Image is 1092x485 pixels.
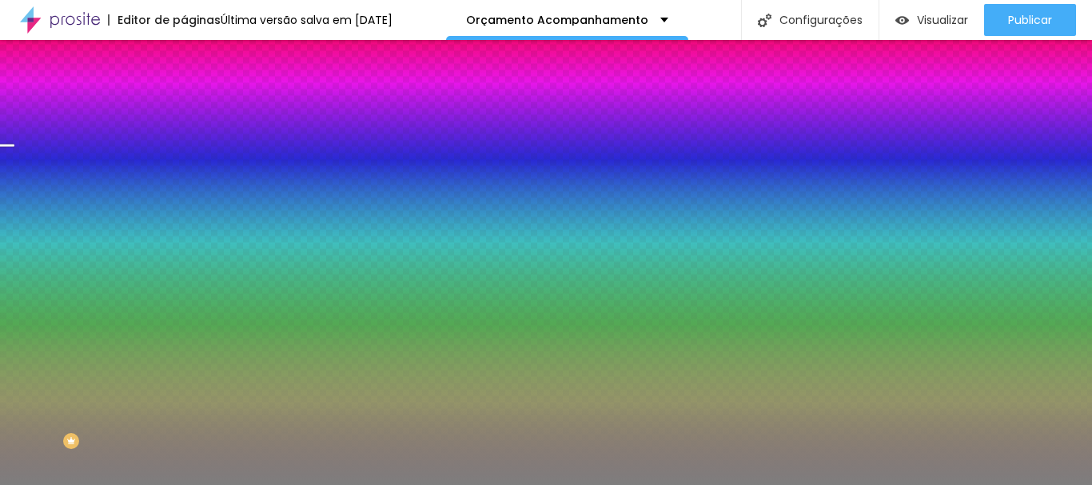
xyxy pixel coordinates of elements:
font: Orçamento Acompanhamento [466,12,648,28]
font: Publicar [1008,12,1052,28]
font: Visualizar [917,12,968,28]
img: view-1.svg [895,14,909,27]
font: Editor de páginas [118,12,221,28]
img: Ícone [758,14,771,27]
font: Configurações [779,12,863,28]
button: Publicar [984,4,1076,36]
font: Última versão salva em [DATE] [221,12,393,28]
button: Visualizar [879,4,984,36]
